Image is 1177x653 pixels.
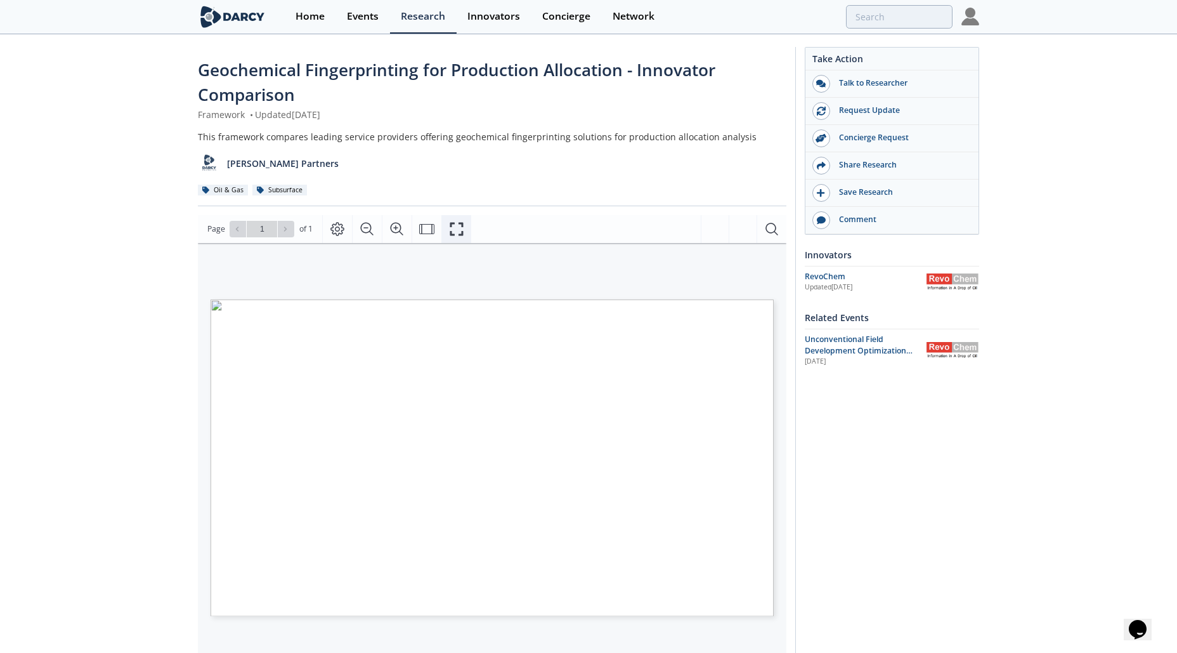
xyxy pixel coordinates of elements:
[613,11,654,22] div: Network
[830,105,972,116] div: Request Update
[830,77,972,89] div: Talk to Researcher
[198,108,786,121] div: Framework Updated [DATE]
[805,282,926,293] div: Updated [DATE]
[926,274,979,289] img: RevoChem
[830,187,972,198] div: Save Research
[846,5,953,29] input: Advanced Search
[227,157,339,170] p: [PERSON_NAME] Partners
[805,307,979,329] div: Related Events
[467,11,520,22] div: Innovators
[830,132,972,143] div: Concierge Request
[805,334,913,379] span: Unconventional Field Development Optimization through Geochemical Fingerprinting Technology
[252,185,307,196] div: Subsurface
[926,342,979,358] img: RevoChem
[542,11,590,22] div: Concierge
[805,52,979,70] div: Take Action
[347,11,379,22] div: Events
[830,214,972,225] div: Comment
[401,11,445,22] div: Research
[198,130,786,143] div: This framework compares leading service providers offering geochemical fingerprinting solutions f...
[830,159,972,171] div: Share Research
[1124,602,1164,640] iframe: chat widget
[198,6,267,28] img: logo-wide.svg
[198,185,248,196] div: Oil & Gas
[805,271,926,282] div: RevoChem
[961,8,979,25] img: Profile
[805,357,917,367] div: [DATE]
[198,58,715,106] span: Geochemical Fingerprinting for Production Allocation - Innovator Comparison
[296,11,325,22] div: Home
[805,244,979,266] div: Innovators
[805,271,979,293] a: RevoChem Updated[DATE] RevoChem
[805,334,979,367] a: Unconventional Field Development Optimization through Geochemical Fingerprinting Technology [DATE...
[247,109,255,121] span: •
